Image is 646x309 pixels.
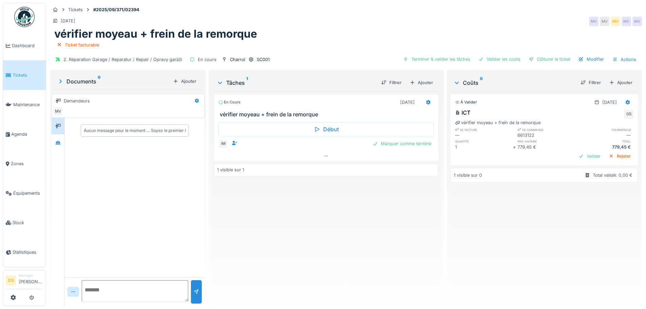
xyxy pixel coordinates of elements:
[455,139,513,143] h6: quantité
[624,110,633,119] div: GS
[455,128,513,132] h6: n° de facture
[622,17,631,26] div: MV
[455,119,541,126] div: vérifier moyeau + frein de la remorque
[57,77,170,85] div: Documents
[198,56,216,63] div: En cours
[217,167,244,173] div: 1 visible sur 1
[575,139,633,143] h6: total
[455,132,513,138] div: —
[517,144,575,150] div: 779,45 €
[13,190,43,196] span: Équipements
[455,144,513,150] div: 1
[91,6,142,13] strong: #2025/09/371/02394
[517,132,575,138] div: 6613122
[513,144,517,150] div: ×
[12,42,43,49] span: Dashboard
[517,139,575,143] h6: prix unitaire
[593,172,632,178] div: Total validé: 0,00 €
[3,90,46,119] a: Maintenance
[632,17,642,26] div: MV
[84,128,186,134] div: Aucun message pour le moment … Soyez le premier !
[575,128,633,132] h6: fournisseur
[589,17,599,26] div: MV
[230,56,245,63] div: Charroi
[400,99,415,105] div: [DATE]
[63,56,182,63] div: 2. Réparation Garage / Reparatur / Repair / Opravy garáží
[455,109,470,117] div: ICT
[218,122,434,136] div: Début
[575,144,633,150] div: 779,45 €
[218,99,240,105] div: En cours
[3,60,46,90] a: Tickets
[611,17,620,26] div: MV
[602,99,617,105] div: [DATE]
[3,119,46,149] a: Agenda
[609,55,639,64] div: Actions
[257,56,270,63] div: SC001
[54,27,257,40] h1: vérifier moyeau + frein de la remorque
[13,72,43,78] span: Tickets
[13,101,43,108] span: Maintenance
[61,18,75,24] div: [DATE]
[575,132,633,138] div: —
[220,111,435,118] h3: vérifier moyeau + frein de la remorque
[378,78,404,87] div: Filtrer
[455,99,477,105] div: À valider
[14,7,35,27] img: Badge_color-CXgf-gQk.svg
[13,219,43,226] span: Stock
[11,160,43,167] span: Zones
[19,273,43,288] li: [PERSON_NAME]
[246,79,248,87] sup: 1
[6,273,43,289] a: GS Manager[PERSON_NAME]
[3,31,46,60] a: Dashboard
[576,152,603,161] div: Valider
[6,275,16,286] li: GS
[3,149,46,178] a: Zones
[578,78,604,87] div: Filtrer
[600,17,609,26] div: MV
[480,79,483,87] sup: 0
[68,6,83,13] div: Tickets
[3,237,46,267] a: Statistiques
[526,55,573,64] div: Clôturer le ticket
[98,77,101,85] sup: 0
[170,77,199,86] div: Ajouter
[218,139,228,149] div: IM
[64,98,90,104] div: Demandeurs
[65,42,99,48] div: Ticket facturable
[476,55,523,64] div: Valider les coûts
[606,78,635,87] div: Ajouter
[19,273,43,278] div: Manager
[400,55,473,64] div: Terminer & valider les tâches
[453,79,575,87] div: Coûts
[576,55,607,64] div: Modifier
[3,178,46,208] a: Équipements
[606,152,633,161] div: Rejeter
[217,79,375,87] div: Tâches
[454,172,482,178] div: 1 visible sur 0
[11,131,43,137] span: Agenda
[3,208,46,237] a: Stock
[53,107,63,116] div: MV
[13,249,43,255] span: Statistiques
[407,78,436,87] div: Ajouter
[370,139,434,148] div: Marquer comme terminé
[517,128,575,132] h6: n° de commande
